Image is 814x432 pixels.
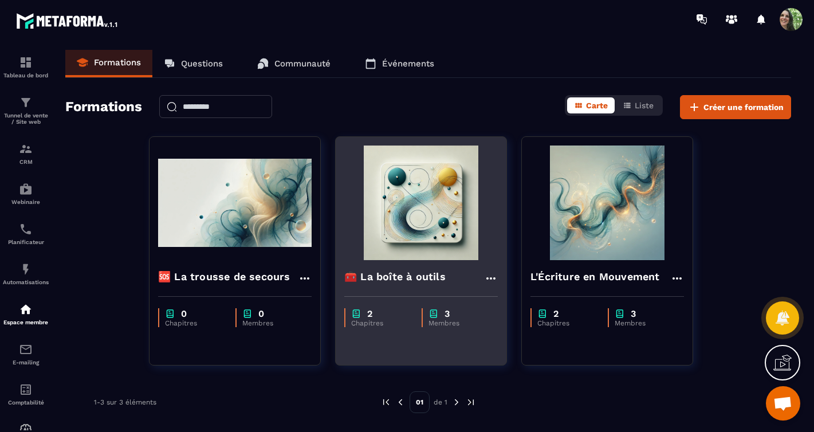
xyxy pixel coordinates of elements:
p: 3 [445,308,450,319]
h4: 🆘 La trousse de secours [158,269,290,285]
img: automations [19,182,33,196]
a: automationsautomationsEspace membre [3,294,49,334]
p: de 1 [434,398,447,407]
img: formation [19,142,33,156]
a: automationsautomationsWebinaire [3,174,49,214]
a: Questions [152,50,234,77]
a: Communauté [246,50,342,77]
p: Formations [94,57,141,68]
p: Chapitres [165,319,224,327]
h4: 🧰 La boîte à outils [344,269,446,285]
p: Questions [181,58,223,69]
p: 2 [553,308,559,319]
a: automationsautomationsAutomatisations [3,254,49,294]
img: prev [395,397,406,407]
p: Membres [615,319,673,327]
img: next [451,397,462,407]
a: formationformationTableau de bord [3,47,49,87]
a: Ouvrir le chat [766,386,800,421]
p: Automatisations [3,279,49,285]
a: emailemailE-mailing [3,334,49,374]
span: Liste [635,101,654,110]
p: E-mailing [3,359,49,366]
span: Carte [586,101,608,110]
h4: L'Écriture en Mouvement [530,269,660,285]
button: Carte [567,97,615,113]
button: Créer une formation [680,95,791,119]
p: 2 [367,308,372,319]
img: chapter [351,308,361,319]
img: prev [381,397,391,407]
img: accountant [19,383,33,396]
p: 0 [258,308,264,319]
a: formation-backgroundL'Écriture en Mouvementchapter2Chapitreschapter3Membres [521,136,707,380]
a: Formations [65,50,152,77]
p: 01 [410,391,430,413]
h2: Formations [65,95,142,119]
p: Comptabilité [3,399,49,406]
p: Chapitres [351,319,410,327]
img: automations [19,303,33,316]
img: formation-background [158,146,312,260]
p: Espace membre [3,319,49,325]
img: logo [16,10,119,31]
img: chapter [242,308,253,319]
a: formationformationTunnel de vente / Site web [3,87,49,133]
p: Membres [242,319,300,327]
span: Créer une formation [703,101,784,113]
p: 1-3 sur 3 éléments [94,398,156,406]
p: Planificateur [3,239,49,245]
p: 0 [181,308,187,319]
p: Communauté [274,58,331,69]
img: automations [19,262,33,276]
a: schedulerschedulerPlanificateur [3,214,49,254]
p: Tableau de bord [3,72,49,78]
img: scheduler [19,222,33,236]
img: formation [19,56,33,69]
img: formation [19,96,33,109]
a: formationformationCRM [3,133,49,174]
img: formation-background [344,146,498,260]
p: Événements [382,58,434,69]
a: accountantaccountantComptabilité [3,374,49,414]
img: chapter [165,308,175,319]
a: formation-background🆘 La trousse de secourschapter0Chapitreschapter0Membres [149,136,335,380]
p: Webinaire [3,199,49,205]
a: Événements [353,50,446,77]
p: Chapitres [537,319,596,327]
p: Tunnel de vente / Site web [3,112,49,125]
img: email [19,343,33,356]
a: formation-background🧰 La boîte à outilschapter2Chapitreschapter3Membres [335,136,521,380]
p: Membres [428,319,486,327]
img: chapter [537,308,548,319]
img: formation-background [530,146,684,260]
img: chapter [428,308,439,319]
p: 3 [631,308,636,319]
img: chapter [615,308,625,319]
p: CRM [3,159,49,165]
button: Liste [616,97,660,113]
img: next [466,397,476,407]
